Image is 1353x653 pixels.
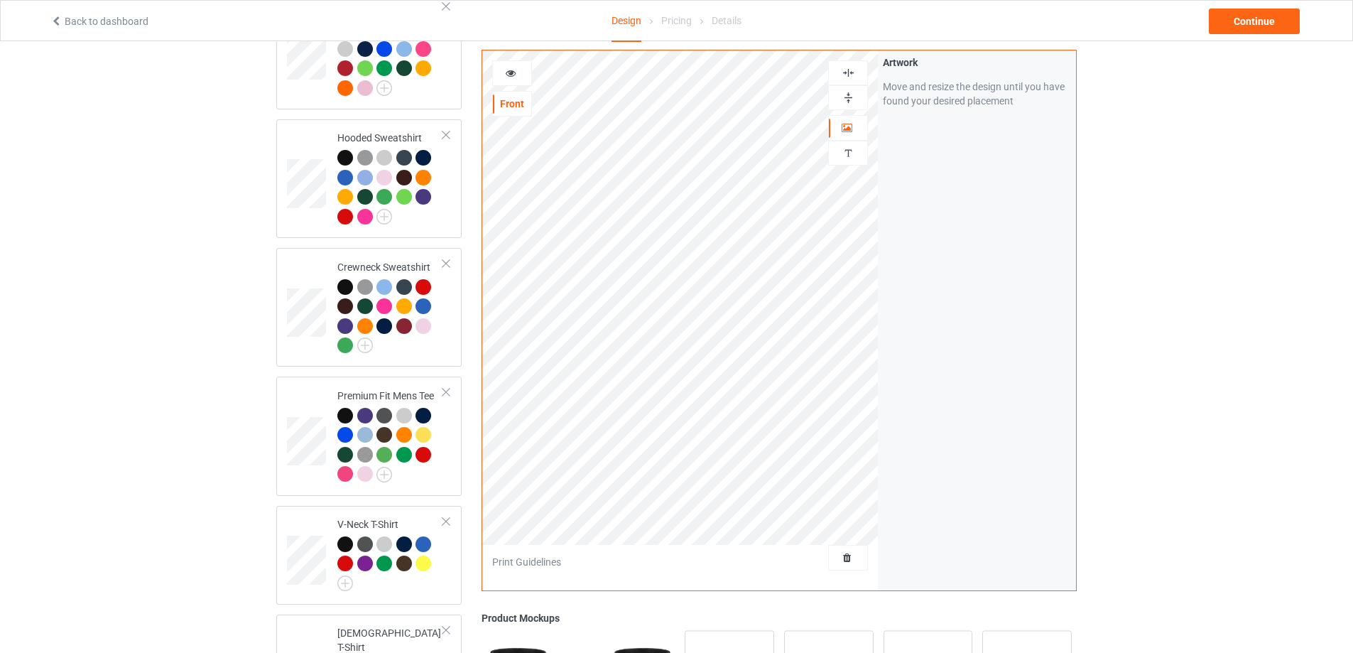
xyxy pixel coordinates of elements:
[612,1,641,42] div: Design
[492,555,561,569] div: Print Guidelines
[357,447,373,463] img: heather_texture.png
[842,146,855,160] img: svg%3E%0A
[712,1,741,41] div: Details
[482,611,1077,625] div: Product Mockups
[1209,9,1300,34] div: Continue
[842,91,855,104] img: svg%3E%0A
[337,389,443,481] div: Premium Fit Mens Tee
[883,55,1071,70] div: Artwork
[276,506,462,605] div: V-Neck T-Shirt
[276,119,462,238] div: Hooded Sweatshirt
[493,97,531,111] div: Front
[376,209,392,225] img: svg+xml;base64,PD94bWwgdmVyc2lvbj0iMS4wIiBlbmNvZGluZz0iVVRGLTgiPz4KPHN2ZyB3aWR0aD0iMjJweCIgaGVpZ2...
[337,2,443,95] div: Classic T-Shirt
[337,260,443,352] div: Crewneck Sweatshirt
[376,80,392,96] img: svg+xml;base64,PD94bWwgdmVyc2lvbj0iMS4wIiBlbmNvZGluZz0iVVRGLTgiPz4KPHN2ZyB3aWR0aD0iMjJweCIgaGVpZ2...
[337,576,353,591] img: svg+xml;base64,PD94bWwgdmVyc2lvbj0iMS4wIiBlbmNvZGluZz0iVVRGLTgiPz4KPHN2ZyB3aWR0aD0iMjJweCIgaGVpZ2...
[842,66,855,80] img: svg%3E%0A
[50,16,148,27] a: Back to dashboard
[883,80,1071,108] div: Move and resize the design until you have found your desired placement
[376,467,392,482] img: svg+xml;base64,PD94bWwgdmVyc2lvbj0iMS4wIiBlbmNvZGluZz0iVVRGLTgiPz4KPHN2ZyB3aWR0aD0iMjJweCIgaGVpZ2...
[337,131,443,223] div: Hooded Sweatshirt
[337,517,443,586] div: V-Neck T-Shirt
[276,248,462,367] div: Crewneck Sweatshirt
[661,1,692,41] div: Pricing
[276,377,462,495] div: Premium Fit Mens Tee
[357,338,373,353] img: svg+xml;base64,PD94bWwgdmVyc2lvbj0iMS4wIiBlbmNvZGluZz0iVVRGLTgiPz4KPHN2ZyB3aWR0aD0iMjJweCIgaGVpZ2...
